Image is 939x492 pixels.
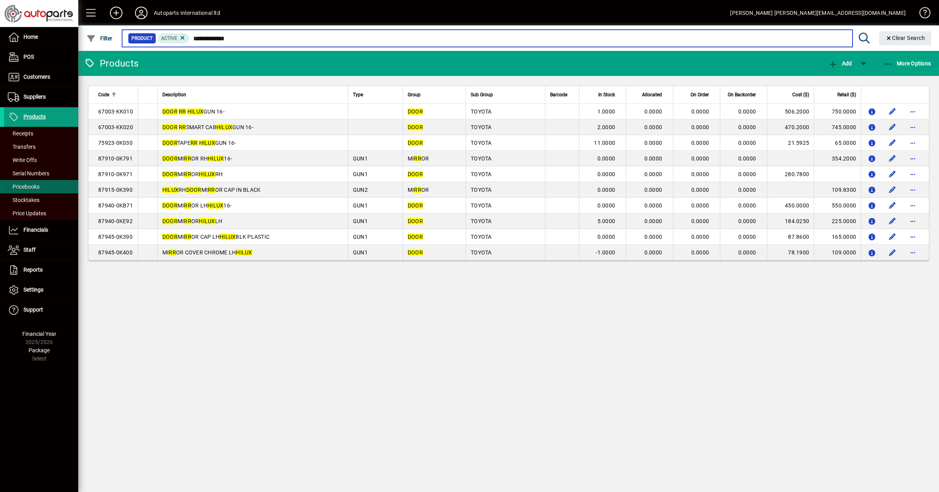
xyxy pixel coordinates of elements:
button: More options [907,246,919,259]
span: Active [161,36,177,41]
td: 78.1900 [767,245,814,260]
button: Add [104,6,129,20]
span: GUN1 [353,171,368,177]
td: 109.8300 [814,182,861,198]
span: Add [828,60,852,67]
div: In Stock [584,90,622,99]
button: Edit [886,105,899,118]
span: TOYOTA [471,249,492,256]
em: DOOR [162,234,178,240]
button: Edit [886,137,899,149]
span: 0.0000 [738,171,756,177]
div: Type [353,90,398,99]
span: 87910-0K791 [98,155,133,162]
button: Edit [886,121,899,133]
span: 87945-0K390 [98,234,133,240]
button: More options [907,184,919,196]
td: 109.0000 [814,245,861,260]
button: More options [907,121,919,133]
span: 11.0000 [594,140,615,146]
em: DOOR [162,218,178,224]
em: DOOR [162,155,178,162]
span: GUN1 [353,234,368,240]
span: Sub Group [471,90,493,99]
span: 1.0000 [597,108,615,115]
a: Reports [4,260,78,280]
button: Edit [886,215,899,227]
span: MI OR CAP LH BLK PLASTIC [162,234,270,240]
span: GUN2 [353,187,368,193]
a: Staff [4,240,78,260]
button: Edit [886,184,899,196]
span: TOYOTA [471,218,492,224]
span: Barcode [550,90,567,99]
span: GUN1 [353,249,368,256]
span: On Backorder [728,90,756,99]
span: 2.0000 [597,124,615,130]
em: HILUX [199,218,215,224]
div: Sub Group [471,90,540,99]
a: Write Offs [4,153,78,167]
em: RR [184,171,191,177]
span: TOYOTA [471,202,492,209]
span: 87940-0KE92 [98,218,133,224]
span: 0.0000 [738,234,756,240]
span: TOYOTA [471,171,492,177]
a: Stocktakes [4,193,78,207]
span: Write Offs [8,157,37,163]
button: Add [826,56,854,70]
span: POS [23,54,34,60]
span: 0.0000 [644,218,662,224]
button: Edit [886,199,899,212]
td: 225.0000 [814,213,861,229]
em: RR [184,155,191,162]
span: 0.0000 [691,171,709,177]
button: More options [907,231,919,243]
em: DOOR [408,124,423,130]
em: RR [208,187,215,193]
em: RR [191,140,198,146]
div: Barcode [550,90,574,99]
span: Description [162,90,186,99]
em: DOOR [162,140,177,146]
a: POS [4,47,78,67]
span: Home [23,34,38,40]
span: Customers [23,74,50,80]
em: HILUX [216,124,232,130]
em: DOOR [408,108,423,115]
em: DOOR [408,249,423,256]
span: TOYOTA [471,187,492,193]
span: 67003-KK020 [98,124,133,130]
div: Group [408,90,461,99]
a: Knowledge Base [914,2,929,27]
em: RR [184,218,191,224]
div: [PERSON_NAME] [PERSON_NAME][EMAIL_ADDRESS][DOMAIN_NAME] [730,7,906,19]
td: 506.2000 [767,104,814,119]
em: DOOR [408,218,423,224]
span: 0.0000 [738,187,756,193]
span: Transfers [8,144,36,150]
a: Serial Numbers [4,167,78,180]
span: 0.0000 [644,124,662,130]
td: 21.5925 [767,135,814,151]
span: More Options [883,60,931,67]
span: Serial Numbers [8,170,49,177]
em: DOOR [162,108,178,115]
span: 75923-0K030 [98,140,133,146]
button: More options [907,105,919,118]
a: Financials [4,220,78,240]
div: Products [84,57,139,70]
button: Filter [85,31,115,45]
span: Pricebooks [8,184,40,190]
a: Suppliers [4,87,78,107]
em: DOOR [408,171,423,177]
em: DOOR [408,234,423,240]
span: 0.0000 [597,202,615,209]
span: Package [29,347,50,353]
button: More options [907,215,919,227]
span: RH MI OR CAP IN BLACK [162,187,261,193]
span: -1.0000 [595,249,615,256]
td: 165.0000 [814,229,861,245]
span: 0.0000 [738,108,756,115]
span: On Order [691,90,709,99]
